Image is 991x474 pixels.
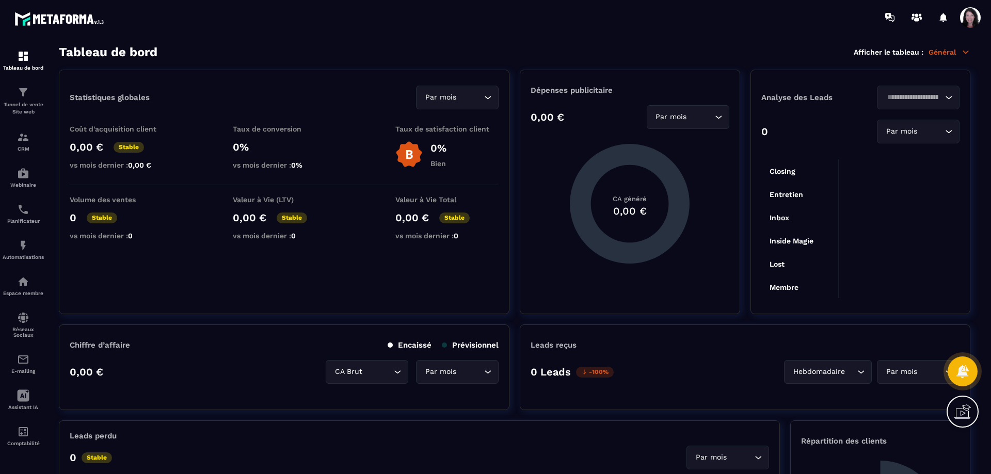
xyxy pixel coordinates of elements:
span: Par mois [884,366,919,378]
p: Taux de conversion [233,125,336,133]
span: Par mois [653,111,689,123]
p: 0% [430,142,446,154]
span: Hebdomadaire [791,366,847,378]
input: Search for option [919,126,942,137]
span: CA Brut [332,366,364,378]
p: 0,00 € [233,211,266,224]
p: Comptabilité [3,440,44,446]
img: social-network [17,312,29,324]
span: 0 [291,232,296,240]
span: 0 [454,232,458,240]
input: Search for option [689,111,712,123]
img: email [17,353,29,366]
p: Encaissé [388,340,431,350]
a: emailemailE-mailing [3,346,44,382]
p: Stable [277,213,307,223]
p: Afficher le tableau : [854,48,923,56]
tspan: Entretien [769,190,803,199]
p: 0 [761,125,768,138]
tspan: Membre [769,283,798,291]
tspan: Inside Magie [769,237,813,246]
p: 0,00 € [395,211,429,224]
img: formation [17,131,29,143]
p: 0,00 € [531,111,564,123]
img: formation [17,86,29,99]
img: formation [17,50,29,62]
p: Automatisations [3,254,44,260]
span: Par mois [423,92,458,103]
img: accountant [17,426,29,438]
a: formationformationCRM [3,123,44,159]
a: social-networksocial-networkRéseaux Sociaux [3,304,44,346]
p: Statistiques globales [70,93,150,102]
a: automationsautomationsEspace membre [3,268,44,304]
p: vs mois dernier : [395,232,499,240]
p: Leads perdu [70,431,117,440]
div: Search for option [877,360,960,384]
a: formationformationTableau de bord [3,42,44,78]
p: Planificateur [3,218,44,224]
a: Assistant IA [3,382,44,418]
p: Tunnel de vente Site web [3,101,44,116]
p: vs mois dernier : [70,232,173,240]
p: 0 [70,451,76,464]
img: scheduler [17,203,29,216]
div: Search for option [686,446,769,469]
p: Stable [87,213,117,223]
p: Espace membre [3,290,44,296]
img: logo [14,9,107,28]
img: automations [17,239,29,252]
a: formationformationTunnel de vente Site web [3,78,44,123]
p: 0 Leads [531,366,571,378]
span: Par mois [884,126,919,137]
div: Search for option [877,120,960,143]
div: Search for option [416,86,499,109]
div: Search for option [326,360,408,384]
a: accountantaccountantComptabilité [3,418,44,454]
p: vs mois dernier : [70,161,173,169]
p: Stable [114,142,144,153]
a: automationsautomationsAutomatisations [3,232,44,268]
p: Assistant IA [3,404,44,410]
img: automations [17,275,29,288]
div: Search for option [877,86,960,109]
h3: Tableau de bord [59,45,157,59]
a: schedulerschedulerPlanificateur [3,195,44,232]
p: Webinaire [3,182,44,188]
input: Search for option [919,366,942,378]
input: Search for option [847,366,855,378]
span: 0,00 € [128,161,151,169]
tspan: Closing [769,167,795,176]
p: Valeur à Vie (LTV) [233,195,336,204]
p: Tableau de bord [3,65,44,71]
img: automations [17,167,29,179]
p: 0,00 € [70,366,103,378]
p: E-mailing [3,368,44,374]
input: Search for option [884,92,942,103]
div: Search for option [784,360,872,384]
p: Leads reçus [531,340,577,350]
p: vs mois dernier : [233,232,336,240]
p: Taux de satisfaction client [395,125,499,133]
p: Stable [82,452,112,463]
p: Chiffre d’affaire [70,340,130,350]
p: Dépenses publicitaire [531,86,729,95]
p: CRM [3,146,44,152]
p: Valeur à Vie Total [395,195,499,204]
tspan: Inbox [769,214,789,222]
p: -100% [576,367,614,378]
img: b-badge-o.b3b20ee6.svg [395,141,423,168]
input: Search for option [458,92,482,103]
p: Réseaux Sociaux [3,326,44,338]
p: Coût d'acquisition client [70,125,173,133]
div: Search for option [416,360,499,384]
span: Par mois [423,366,458,378]
p: vs mois dernier : [233,161,336,169]
p: Général [929,47,970,57]
input: Search for option [364,366,391,378]
p: Volume des ventes [70,195,173,204]
p: 0 [70,211,76,224]
div: Search for option [647,105,729,129]
input: Search for option [458,366,482,378]
span: Par mois [693,452,729,463]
